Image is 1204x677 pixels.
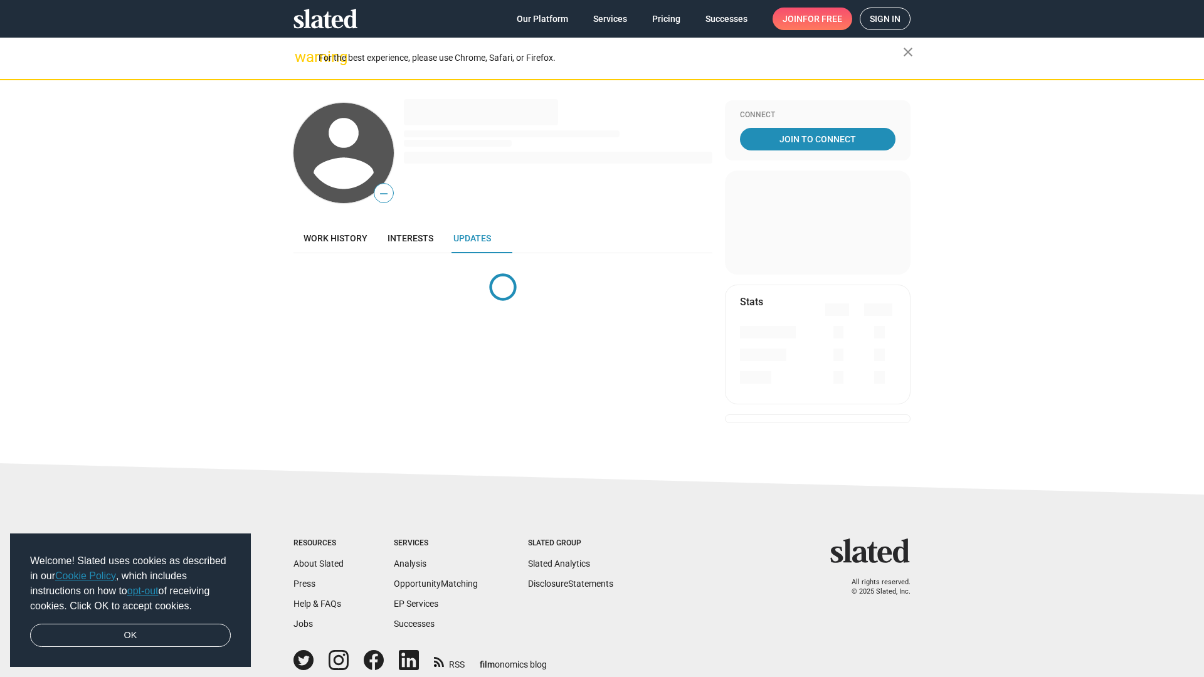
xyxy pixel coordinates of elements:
a: Analysis [394,559,426,569]
span: Updates [453,233,491,243]
a: Our Platform [507,8,578,30]
div: Resources [293,538,344,548]
a: Pricing [642,8,690,30]
span: for free [803,8,842,30]
span: Work history [304,233,367,243]
span: Successes [705,8,747,30]
a: dismiss cookie message [30,624,231,648]
span: Join [783,8,842,30]
div: Slated Group [528,538,613,548]
span: Interests [388,233,433,243]
a: Cookie Policy [55,570,116,581]
span: Our Platform [517,8,568,30]
a: DisclosureStatements [528,579,613,589]
span: film [480,659,495,669]
div: Services [394,538,478,548]
a: opt-out [127,585,159,596]
a: Press [293,579,315,589]
a: RSS [434,651,465,671]
span: Join To Connect [742,128,893,150]
a: OpportunityMatching [394,579,478,589]
a: Successes [394,619,435,629]
mat-icon: warning [295,50,310,65]
span: — [374,186,393,202]
a: About Slated [293,559,344,569]
mat-icon: close [900,45,916,60]
p: All rights reserved. © 2025 Slated, Inc. [838,578,911,596]
a: Join To Connect [740,128,895,150]
mat-card-title: Stats [740,295,763,308]
span: Welcome! Slated uses cookies as described in our , which includes instructions on how to of recei... [30,554,231,614]
a: Sign in [860,8,911,30]
a: Joinfor free [773,8,852,30]
a: filmonomics blog [480,649,547,671]
a: EP Services [394,599,438,609]
span: Sign in [870,8,900,29]
a: Services [583,8,637,30]
a: Jobs [293,619,313,629]
a: Updates [443,223,501,253]
a: Work history [293,223,378,253]
span: Pricing [652,8,680,30]
div: Connect [740,110,895,120]
div: For the best experience, please use Chrome, Safari, or Firefox. [319,50,903,66]
a: Slated Analytics [528,559,590,569]
a: Successes [695,8,758,30]
a: Interests [378,223,443,253]
a: Help & FAQs [293,599,341,609]
div: cookieconsent [10,533,251,668]
span: Services [593,8,627,30]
